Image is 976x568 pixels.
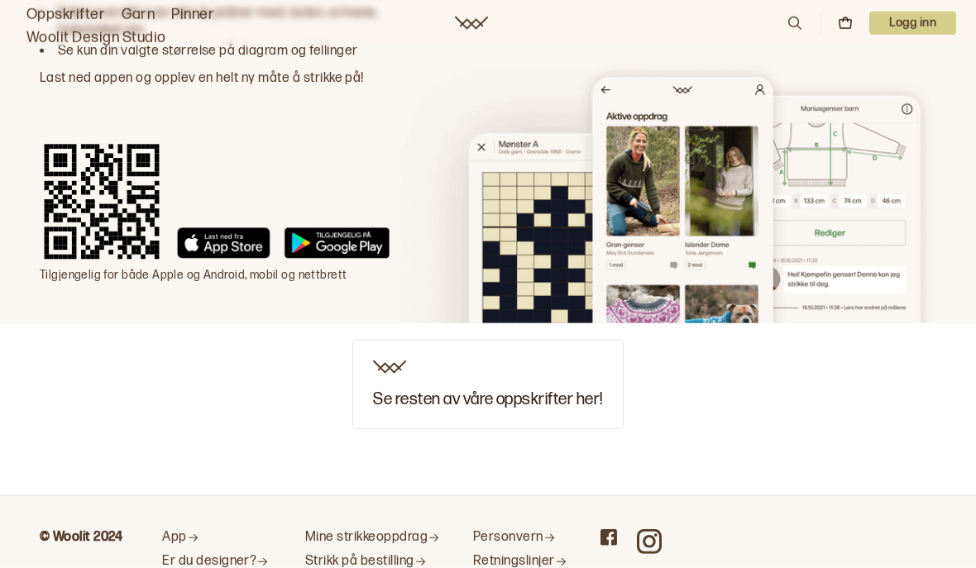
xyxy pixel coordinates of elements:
[122,3,155,26] a: Garn
[177,227,270,264] a: App Store
[162,529,272,547] a: App
[455,17,488,30] a: Woolit
[171,3,214,26] a: Pinner
[869,12,956,35] button: User dropdown
[600,529,617,546] a: Woolit on Facebook
[177,227,270,259] img: App Store
[869,12,956,35] p: Logg inn
[40,267,390,284] p: Tilgjengelig for både Apple og Android, mobil og nettbrett
[58,43,390,60] li: Se kun din valgte størrelse på diagram og fellinger
[305,529,440,547] a: Mine strikkeoppdrag
[284,227,390,264] a: Google Play
[637,529,662,554] a: Woolit on Instagram
[26,26,166,50] a: Woolit Design Studio
[26,3,105,26] a: Oppskrifter
[373,390,602,408] h3: Se resten av våre oppskrifter her!
[40,70,390,88] p: Last ned appen og opplev en helt ny måte å strikke på!
[390,59,936,324] img: Woolit App
[473,529,567,547] a: Personvern
[40,529,122,545] b: © Woolit 2024
[284,227,390,259] img: Google Play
